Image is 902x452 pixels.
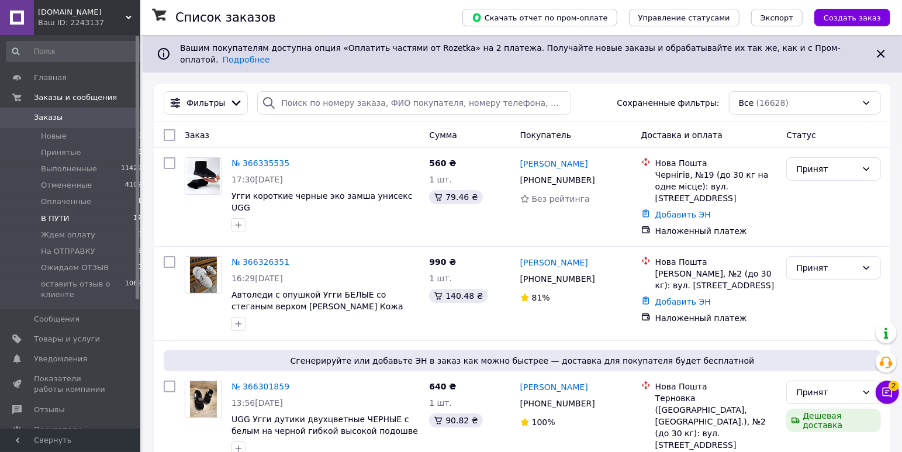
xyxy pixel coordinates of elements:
[655,169,777,204] div: Чернігів, №19 (до 30 кг на одне місце): вул. [STREET_ADDRESS]
[38,18,140,28] div: Ваш ID: 2243137
[41,246,95,257] span: На ОТПРАВКУ
[429,274,452,283] span: 1 шт.
[655,381,777,392] div: Нова Пошта
[41,279,125,300] span: оставить отзыв о клиенте
[429,158,456,168] span: 560 ₴
[175,11,276,25] h1: Список заказов
[185,157,222,195] a: Фото товару
[231,382,289,391] a: № 366301859
[41,230,95,240] span: Ждем оплату
[803,12,890,22] a: Создать заказ
[34,425,82,435] span: Покупатели
[223,55,270,64] a: Подробнее
[824,13,881,22] span: Создать заказ
[786,409,881,432] div: Дешевая доставка
[532,194,590,203] span: Без рейтинга
[520,399,595,408] span: [PHONE_NUMBER]
[34,374,108,395] span: Показатели работы компании
[231,175,283,184] span: 17:30[DATE]
[462,9,617,26] button: Скачать отчет по пром-оплате
[532,418,555,427] span: 100%
[655,256,777,268] div: Нова Пошта
[190,381,217,418] img: Фото товару
[190,257,217,293] img: Фото товару
[472,12,608,23] span: Скачать отчет по пром-оплате
[889,381,899,391] span: 2
[786,130,816,140] span: Статус
[231,398,283,408] span: 13:56[DATE]
[655,392,777,451] div: Терновка ([GEOGRAPHIC_DATA], [GEOGRAPHIC_DATA].), №2 (до 30 кг): вул. [STREET_ADDRESS]
[756,98,789,108] span: (16628)
[137,246,141,257] span: 2
[655,312,777,324] div: Наложенный платеж
[41,147,81,158] span: Принятые
[429,190,482,204] div: 79.46 ₴
[34,92,117,103] span: Заказы и сообщения
[655,297,711,306] a: Добавить ЭН
[38,7,126,18] span: ЗразОК.in.ua
[41,213,69,224] span: В ПУТИ
[231,274,283,283] span: 16:29[DATE]
[655,225,777,237] div: Наложенный платеж
[34,405,65,415] span: Отзывы
[429,382,456,391] span: 640 ₴
[761,13,793,22] span: Экспорт
[125,279,141,300] span: 1062
[520,274,595,284] span: [PHONE_NUMBER]
[180,43,841,64] span: Вашим покупателям доступна опция «Оплатить частями от Rozetka» на 2 платежа. Получайте новые зака...
[6,41,143,62] input: Поиск
[231,191,413,212] a: Угги короткие черные эко замша унисекс UGG
[125,180,141,191] span: 4109
[796,386,857,399] div: Принят
[187,158,220,194] img: Фото товару
[185,381,222,418] a: Фото товару
[34,314,80,325] span: Сообщения
[751,9,803,26] button: Экспорт
[41,164,97,174] span: Выполненные
[520,257,588,268] a: [PERSON_NAME]
[137,263,141,273] span: 0
[257,91,571,115] input: Поиск по номеру заказа, ФИО покупателя, номеру телефона, Email, номеру накладной
[796,261,857,274] div: Принят
[41,196,91,207] span: Оплаченные
[168,355,876,367] span: Сгенерируйте или добавьте ЭН в заказ как можно быстрее — доставка для покупателя будет бесплатной
[532,293,550,302] span: 81%
[34,112,63,123] span: Заказы
[655,268,777,291] div: [PERSON_NAME], №2 (до 30 кг): вул. [STREET_ADDRESS]
[137,196,141,207] span: 1
[185,256,222,294] a: Фото товару
[638,13,730,22] span: Управление статусами
[739,97,754,109] span: Все
[429,257,456,267] span: 990 ₴
[231,415,418,436] a: UGG Угги дутики двухцветные ЧЕРНЫЕ с белым на черной гибкой высокой подошве
[876,381,899,404] button: Чат с покупателем2
[34,334,100,344] span: Товары и услуги
[41,131,67,142] span: Новые
[429,130,457,140] span: Сумма
[231,290,411,334] a: Автоледи с опушкой Угги БЕЛЫЕ со стеганым верхом [PERSON_NAME] Кожа высокие на высокой платформе ...
[231,158,289,168] a: № 366335535
[133,213,141,224] span: 17
[34,73,67,83] span: Главная
[429,413,482,427] div: 90.82 ₴
[429,398,452,408] span: 1 шт.
[34,354,87,364] span: Уведомления
[429,175,452,184] span: 1 шт.
[655,210,711,219] a: Добавить ЭН
[617,97,719,109] span: Сохраненные фильтры:
[121,164,141,174] span: 11429
[629,9,739,26] button: Управление статусами
[429,289,488,303] div: 140.48 ₴
[137,131,141,142] span: 0
[41,180,92,191] span: Отмененные
[796,163,857,175] div: Принят
[520,130,572,140] span: Покупатель
[814,9,890,26] button: Создать заказ
[520,175,595,185] span: [PHONE_NUMBER]
[520,381,588,393] a: [PERSON_NAME]
[655,157,777,169] div: Нова Пошта
[641,130,723,140] span: Доставка и оплата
